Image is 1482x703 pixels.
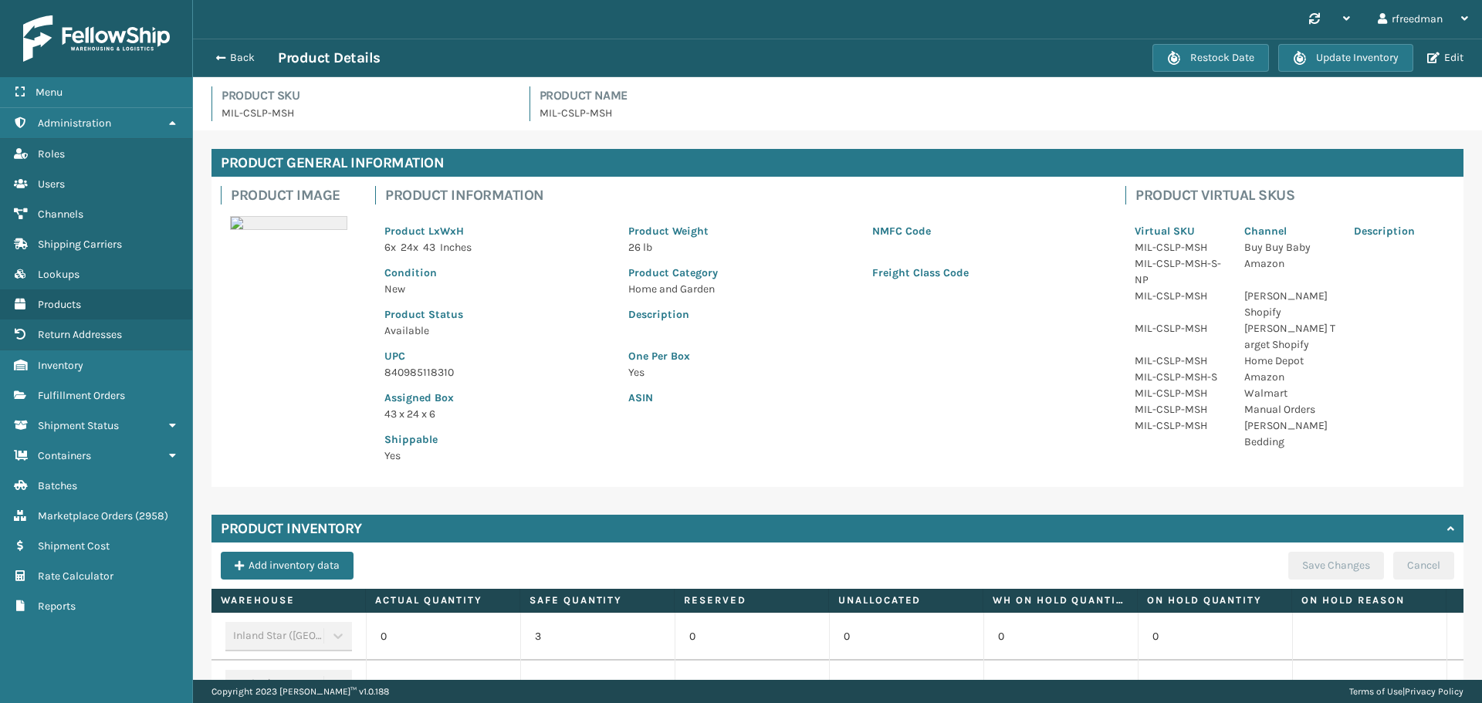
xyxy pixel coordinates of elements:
p: Amazon [1244,255,1335,272]
p: MIL-CSLP-MSH [1135,288,1226,304]
button: Update Inventory [1278,44,1413,72]
td: 0 [983,613,1138,661]
p: Product Status [384,306,610,323]
button: Restock Date [1152,44,1269,72]
p: Home Depot [1244,353,1335,369]
h4: Product Name [540,86,1464,105]
p: UPC [384,348,610,364]
p: Shippable [384,431,610,448]
button: Cancel [1393,552,1454,580]
p: Assigned Box [384,390,610,406]
p: MIL-CSLP-MSH [1135,417,1226,434]
p: Freight Class Code [872,265,1098,281]
p: Description [628,306,1098,323]
span: Roles [38,147,65,161]
p: MIL-CSLP-MSH [1135,320,1226,336]
td: 3 [520,613,675,661]
p: Virtual SKU [1135,223,1226,239]
span: 6 x [384,241,396,254]
p: Yes [628,364,1098,380]
p: 0 [689,677,815,692]
span: 43 [423,241,435,254]
h3: Product Details [278,49,381,67]
p: New [384,281,610,297]
span: Inches [440,241,472,254]
td: 0 [1138,613,1292,661]
button: Edit [1423,51,1468,65]
a: Privacy Policy [1405,686,1463,697]
label: Reserved [684,593,819,607]
p: Walmart [1244,385,1335,401]
p: 840985118310 [384,364,610,380]
h4: Product Image [231,186,357,204]
span: Reports [38,600,76,613]
label: On Hold Reason [1301,593,1436,607]
p: Amazon [1244,369,1335,385]
span: Lookups [38,268,80,281]
span: Return Addresses [38,328,122,341]
span: 24 x [401,241,418,254]
h4: Product Inventory [221,519,362,538]
label: Actual Quantity [375,593,510,607]
p: MIL-CSLP-MSH [540,105,1464,121]
p: MIL-CSLP-MSH [1135,239,1226,255]
span: Shipping Carriers [38,238,122,251]
span: ( 2958 ) [135,509,168,522]
p: One Per Box [628,348,1098,364]
label: Unallocated [838,593,973,607]
p: MIL-CSLP-MSH [222,105,511,121]
h4: Product Information [385,186,1107,204]
p: ASIN [628,390,1098,406]
p: [PERSON_NAME] Shopify [1244,288,1335,320]
span: Inventory [38,359,83,372]
div: | [1349,680,1463,703]
label: WH On hold quantity [993,593,1128,607]
h4: Product General Information [211,149,1463,177]
label: Safe Quantity [530,593,665,607]
a: Terms of Use [1349,686,1402,697]
h4: Product Virtual SKUs [1135,186,1454,204]
p: MIL-CSLP-MSH [1135,353,1226,369]
span: Channels [38,208,83,221]
p: MIL-CSLP-MSH [1135,401,1226,417]
p: Product Category [628,265,854,281]
p: 43 x 24 x 6 [384,406,610,422]
p: Product LxWxH [384,223,610,239]
p: Channel [1244,223,1335,239]
span: Menu [36,86,63,99]
p: Description [1354,223,1445,239]
p: Copyright 2023 [PERSON_NAME]™ v 1.0.188 [211,680,389,703]
p: Yes [384,448,610,464]
p: Available [384,323,610,339]
span: Containers [38,449,91,462]
button: Add inventory data [221,552,354,580]
label: Warehouse [221,593,356,607]
span: Rate Calculator [38,569,113,583]
button: Save Changes [1288,552,1384,580]
p: Condition [384,265,610,281]
img: 51104088640_40f294f443_o-scaled-700x700.jpg [230,216,347,230]
p: MIL-CSLP-MSH-S-NP [1135,255,1226,288]
p: MIL-CSLP-MSH [1135,385,1226,401]
p: 0 [689,629,815,644]
p: NMFC Code [872,223,1098,239]
p: Manual Orders [1244,401,1335,417]
button: Back [207,51,278,65]
p: Product Weight [628,223,854,239]
label: On Hold Quantity [1147,593,1282,607]
p: [PERSON_NAME] Bedding [1244,417,1335,450]
td: 0 [829,613,983,661]
p: MIL-CSLP-MSH-S [1135,369,1226,385]
span: 26 lb [628,241,652,254]
span: Fulfillment Orders [38,389,125,402]
p: Home and Garden [628,281,854,297]
span: Shipment Status [38,419,119,432]
span: Batches [38,479,77,492]
h4: Product SKU [222,86,511,105]
td: 0 [366,613,520,661]
span: Products [38,298,81,311]
span: Administration [38,117,111,130]
span: Users [38,177,65,191]
img: logo [23,15,170,62]
span: Marketplace Orders [38,509,133,522]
